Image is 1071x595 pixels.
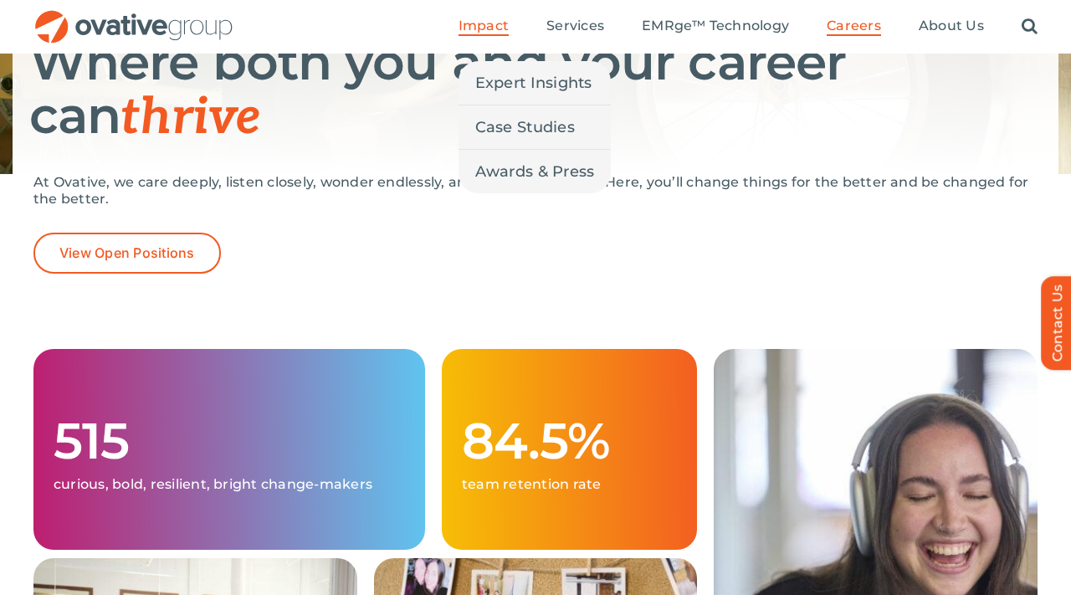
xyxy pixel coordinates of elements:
a: View Open Positions [33,233,221,274]
a: Services [546,18,604,36]
p: curious, bold, resilient, bright change-makers [54,476,405,493]
h1: 515 [54,414,405,468]
a: About Us [919,18,984,36]
span: Impact [459,18,509,34]
a: Impact [459,18,509,36]
a: Awards & Press [459,150,612,193]
a: Expert Insights [459,61,612,105]
span: Case Studies [475,115,575,139]
span: Services [546,18,604,34]
p: At Ovative, we care deeply, listen closely, wonder endlessly, and never stop doing. Here, you’ll ... [33,174,1038,208]
span: View Open Positions [59,245,195,261]
a: Search [1022,18,1038,36]
span: About Us [919,18,984,34]
a: EMRge™ Technology [642,18,789,36]
a: OG_Full_horizontal_RGB [33,8,234,24]
span: Expert Insights [475,71,592,95]
span: Awards & Press [475,160,595,183]
a: Case Studies [459,105,612,149]
span: thrive [120,88,260,148]
h1: 84.5% [462,414,677,468]
p: team retention rate [462,476,677,493]
h1: Where both you and your career can [29,35,1042,145]
a: Careers [827,18,881,36]
span: Careers [827,18,881,34]
span: EMRge™ Technology [642,18,789,34]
